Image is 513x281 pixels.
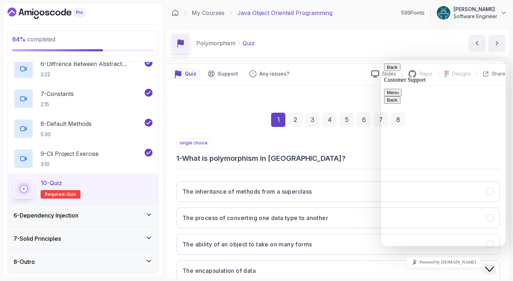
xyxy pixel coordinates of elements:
p: Polymorphism [196,39,235,47]
p: Any issues? [259,70,289,77]
button: 9-Cli Project Exercise3:10 [14,149,152,169]
h3: The process of converting one data type to another [182,214,328,222]
button: The ability of an object to take on many forms [176,234,500,255]
img: user profile image [437,6,450,20]
button: 7-Solid Principles [8,227,158,250]
button: 7-Constants2:15 [14,89,152,109]
span: Required- [45,191,67,197]
div: 3 [305,113,320,127]
a: My Courses [192,9,224,17]
p: 6 - Diffrence Between Abstract Classes And Interfaces [41,60,143,68]
button: next content [488,35,506,52]
button: 6-Dependency Injection [8,204,158,227]
p: 599 Points [401,9,425,16]
button: quiz button [171,68,201,80]
div: 1 [271,113,285,127]
h3: The ability of an object to take on many forms [182,240,312,249]
h3: 1 - What is polymorphism in [GEOGRAPHIC_DATA]? [176,153,500,163]
p: 7 - Constants [41,90,74,98]
p: 5:30 [41,131,92,138]
span: quiz [67,191,76,197]
p: single choice [176,138,211,148]
p: Support [218,70,238,77]
button: 10-QuizRequired-quiz [14,179,152,199]
button: 6-Diffrence Between Abstract Classes And Interfaces3:22 [14,59,152,79]
p: Quiz [185,70,196,77]
div: 2 [288,113,302,127]
a: Dashboard [172,9,179,16]
h3: The inheritance of methods from a superclass [182,187,312,196]
span: 64 % [12,36,26,43]
button: The process of converting one data type to another [176,208,500,228]
p: 2:15 [41,101,74,108]
button: The inheritance of methods from a superclass [176,181,500,202]
p: 8 - Default Methods [41,119,92,128]
p: 9 - Cli Project Exercise [41,149,99,158]
a: Dashboard [7,7,102,19]
p: 3:22 [41,71,143,78]
button: 8-Default Methods5:30 [14,119,152,139]
p: Quiz [243,39,255,47]
p: 10 - Quiz [41,179,62,187]
p: 3:10 [41,161,99,168]
div: 7 [374,113,388,127]
a: Slides [366,70,402,78]
button: user profile image[PERSON_NAME]Software Engineer [436,6,507,20]
button: The encapsulation of data [176,260,500,281]
h3: 8 - Outro [14,257,35,266]
div: 5 [340,113,354,127]
h3: 6 - Dependency Injection [14,211,78,220]
span: completed [12,36,55,43]
p: Java Object Oriented Programming [237,9,332,17]
h3: The encapsulation of data [182,266,256,275]
p: [PERSON_NAME] [454,6,497,13]
iframe: chat widget [483,252,506,274]
div: 4 [322,113,337,127]
button: 8-Outro [8,250,158,273]
iframe: chat widget [381,61,506,246]
iframe: chat widget [381,254,506,270]
button: Support button [203,68,242,80]
p: Software Engineer [454,13,497,20]
button: previous content [468,35,486,52]
button: Feedback button [245,68,294,80]
h3: 7 - Solid Principles [14,234,61,243]
div: 6 [357,113,371,127]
